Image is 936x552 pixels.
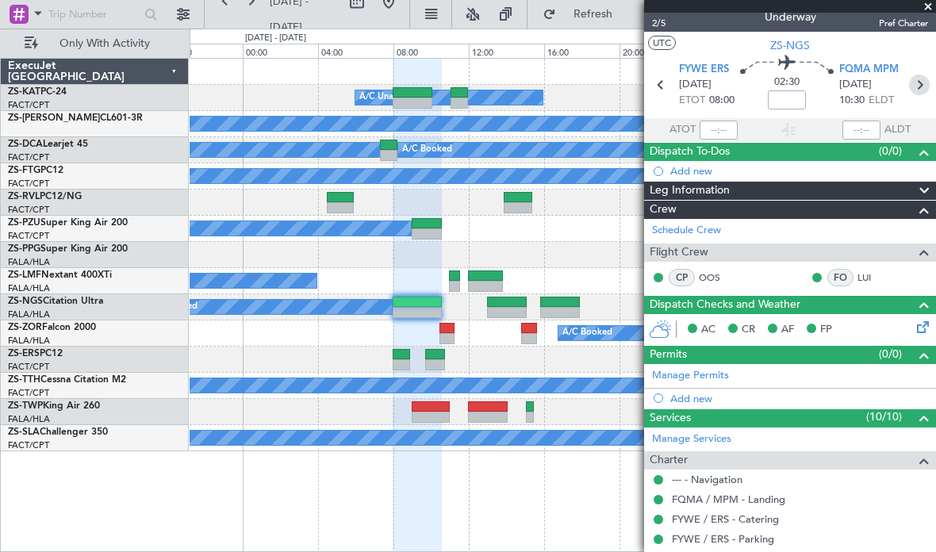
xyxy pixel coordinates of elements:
div: 16:00 [544,44,620,58]
div: 20:00 [167,44,243,58]
span: CR [742,322,755,338]
span: ZS-ZOR [8,323,42,332]
span: AC [701,322,715,338]
a: ZS-FTGPC12 [8,166,63,175]
span: AF [781,322,794,338]
span: Services [650,409,691,427]
a: ZS-PZUSuper King Air 200 [8,218,128,228]
span: Flight Crew [650,243,708,262]
span: ALDT [884,122,911,138]
span: ZS-PZU [8,218,40,228]
div: CP [669,269,695,286]
a: FACT/CPT [8,151,49,163]
div: Underway [765,9,816,25]
a: FALA/HLA [8,309,50,320]
div: A/C Unavailable [359,86,425,109]
span: ZS-LMF [8,270,41,280]
button: UTC [648,36,676,50]
a: Manage Services [652,431,731,447]
div: 08:00 [393,44,469,58]
a: ZS-NGSCitation Ultra [8,297,103,306]
span: Permits [650,346,687,364]
span: Dispatch Checks and Weather [650,296,800,314]
span: ZS-RVL [8,192,40,201]
a: Manage Permits [652,368,729,384]
a: ZS-[PERSON_NAME]CL601-3R [8,113,143,123]
input: Trip Number [48,2,140,26]
span: (10/10) [866,408,902,425]
a: ZS-LMFNextant 400XTi [8,270,112,280]
a: ZS-ZORFalcon 2000 [8,323,96,332]
a: FALA/HLA [8,282,50,294]
div: Add new [670,164,928,178]
a: ZS-PPGSuper King Air 200 [8,244,128,254]
a: FALA/HLA [8,335,50,347]
span: Only With Activity [41,38,167,49]
span: ZS-DCA [8,140,43,149]
div: 20:00 [620,44,695,58]
span: ETOT [679,93,705,109]
button: Refresh [535,2,631,27]
span: Charter [650,451,688,470]
a: FACT/CPT [8,178,49,190]
a: OOS [699,270,735,285]
a: FACT/CPT [8,230,49,242]
div: A/C Booked [402,138,452,162]
span: ZS-PPG [8,244,40,254]
div: A/C Booked [562,321,612,345]
span: 08:00 [709,93,735,109]
a: FALA/HLA [8,413,50,425]
span: ZS-[PERSON_NAME] [8,113,100,123]
span: [DATE] [839,77,872,93]
a: FYWE / ERS - Parking [672,532,774,546]
a: FACT/CPT [8,387,49,399]
span: ATOT [669,122,696,138]
a: --- - Navigation [672,473,742,486]
a: Schedule Crew [652,223,721,239]
span: ZS-NGS [770,37,810,54]
a: ZS-ERSPC12 [8,349,63,358]
a: FACT/CPT [8,361,49,373]
input: --:-- [700,121,738,140]
span: (0/0) [879,143,902,159]
a: ZS-RVLPC12/NG [8,192,82,201]
span: [DATE] [679,77,712,93]
span: Leg Information [650,182,730,200]
div: 12:00 [469,44,544,58]
div: 00:00 [243,44,318,58]
span: FP [820,322,832,338]
span: 02:30 [774,75,800,90]
a: ZS-SLAChallenger 350 [8,427,108,437]
a: LUI [857,270,893,285]
a: FYWE / ERS - Catering [672,512,779,526]
a: FACT/CPT [8,204,49,216]
button: Only With Activity [17,31,172,56]
span: ZS-KAT [8,87,40,97]
a: FQMA / MPM - Landing [672,493,785,506]
span: ZS-FTG [8,166,40,175]
a: FACT/CPT [8,439,49,451]
span: ZS-ERS [8,349,40,358]
a: ZS-KATPC-24 [8,87,67,97]
span: FQMA MPM [839,62,899,78]
span: 2/5 [652,17,690,30]
span: Dispatch To-Dos [650,143,730,161]
span: 10:30 [839,93,865,109]
a: ZS-TTHCessna Citation M2 [8,375,126,385]
span: ZS-SLA [8,427,40,437]
span: (0/0) [879,346,902,362]
a: ZS-TWPKing Air 260 [8,401,100,411]
div: [DATE] - [DATE] [245,32,306,45]
span: ZS-TTH [8,375,40,385]
a: FACT/CPT [8,99,49,111]
span: Pref Charter [879,17,928,30]
span: ELDT [869,93,894,109]
div: FO [827,269,854,286]
div: 04:00 [318,44,393,58]
span: FYWE ERS [679,62,729,78]
span: Refresh [559,9,626,20]
span: ZS-NGS [8,297,43,306]
a: FALA/HLA [8,256,50,268]
div: Add new [670,392,928,405]
a: ZS-DCALearjet 45 [8,140,88,149]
